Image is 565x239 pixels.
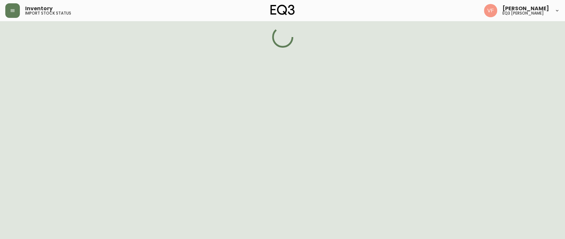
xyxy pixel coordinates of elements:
[484,4,497,17] img: 83954825a82370567d732cff99fea37d
[502,6,549,11] span: [PERSON_NAME]
[25,11,71,15] h5: import stock status
[502,11,544,15] h5: eq3 [PERSON_NAME]
[270,5,295,15] img: logo
[25,6,53,11] span: Inventory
